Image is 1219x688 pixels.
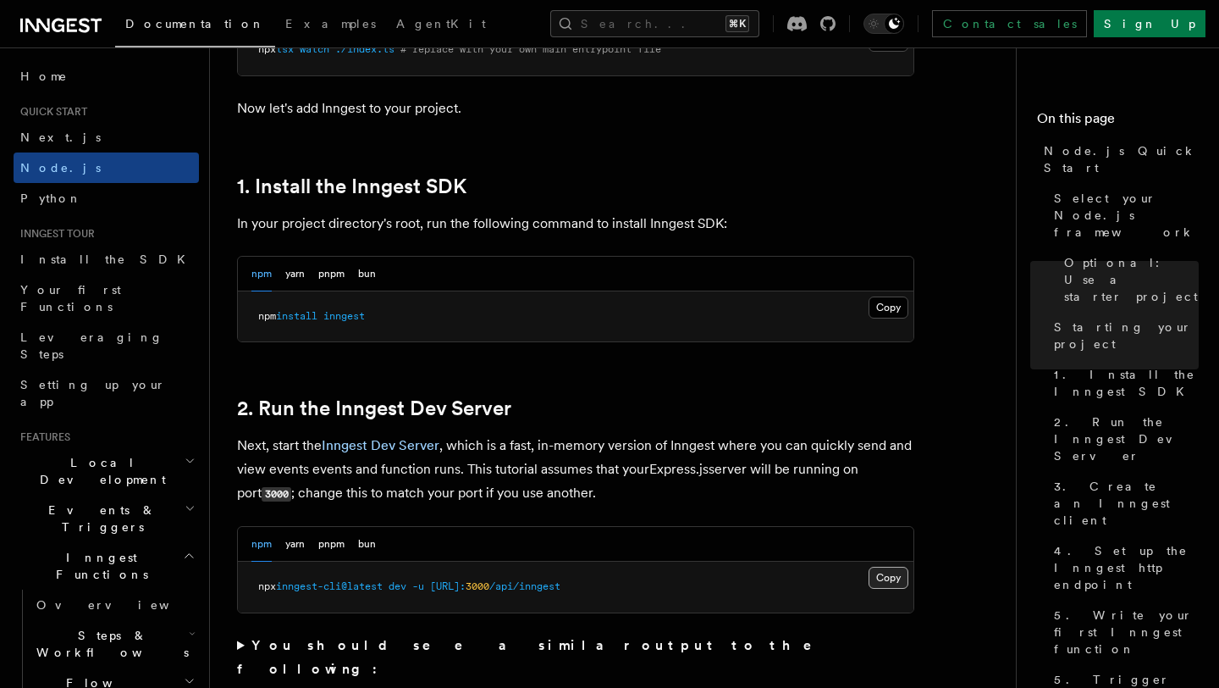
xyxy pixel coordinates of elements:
[1054,319,1199,352] span: Starting your project
[237,637,836,677] strong: You should see a similar output to the following:
[14,153,199,183] a: Node.js
[1047,183,1199,247] a: Select your Node.js framework
[14,495,199,542] button: Events & Triggers
[14,322,199,369] a: Leveraging Steps
[237,397,511,420] a: 2. Run the Inngest Dev Server
[489,580,560,592] span: /api/inngest
[276,310,317,322] span: install
[1054,413,1199,464] span: 2. Run the Inngest Dev Server
[30,620,199,668] button: Steps & Workflows
[14,430,70,444] span: Features
[14,502,185,535] span: Events & Triggers
[1047,600,1199,664] a: 5. Write your first Inngest function
[1037,136,1199,183] a: Node.js Quick Start
[318,527,345,562] button: pnpm
[20,161,101,175] span: Node.js
[20,378,166,408] span: Setting up your app
[358,257,376,291] button: bun
[1037,108,1199,136] h4: On this page
[412,580,424,592] span: -u
[389,580,406,592] span: dev
[115,5,275,47] a: Documentation
[466,580,489,592] span: 3000
[1094,10,1205,37] a: Sign Up
[335,43,394,55] span: ./index.ts
[20,252,196,266] span: Install the SDK
[285,17,376,31] span: Examples
[869,297,908,319] button: Copy
[1047,359,1199,407] a: 1. Install the Inngest SDK
[14,105,87,119] span: Quick start
[251,527,272,562] button: npm
[1047,535,1199,600] a: 4. Set up the Inngest http endpoint
[258,43,276,55] span: npx
[318,257,345,291] button: pnpm
[1054,607,1199,657] span: 5. Write your first Inngest function
[251,257,272,291] button: npm
[36,598,211,612] span: Overview
[14,183,199,214] a: Python
[14,454,185,488] span: Local Development
[30,590,199,620] a: Overview
[237,212,914,236] p: In your project directory's root, run the following command to install Inngest SDK:
[725,15,749,32] kbd: ⌘K
[1057,247,1199,312] a: Optional: Use a starter project
[20,283,121,313] span: Your first Functions
[258,580,276,592] span: npx
[1047,312,1199,359] a: Starting your project
[14,549,183,583] span: Inngest Functions
[400,43,661,55] span: # replace with your own main entrypoint file
[20,68,68,85] span: Home
[14,61,199,92] a: Home
[276,43,294,55] span: tsx
[20,130,101,144] span: Next.js
[14,227,95,241] span: Inngest tour
[20,330,163,361] span: Leveraging Steps
[237,434,914,506] p: Next, start the , which is a fast, in-memory version of Inngest where you can quickly send and vi...
[1047,471,1199,535] a: 3. Create an Inngest client
[869,567,908,589] button: Copy
[30,627,189,661] span: Steps & Workflows
[300,43,329,55] span: watch
[1047,407,1199,471] a: 2. Run the Inngest Dev Server
[237,175,466,198] a: 1. Install the Inngest SDK
[430,580,466,592] span: [URL]:
[237,97,914,120] p: Now let's add Inngest to your project.
[14,244,199,275] a: Install the SDK
[14,122,199,153] a: Next.js
[276,580,383,592] span: inngest-cli@latest
[14,542,199,590] button: Inngest Functions
[258,310,276,322] span: npm
[1054,542,1199,593] span: 4. Set up the Inngest http endpoint
[125,17,265,31] span: Documentation
[275,5,386,46] a: Examples
[323,310,365,322] span: inngest
[1054,478,1199,529] span: 3. Create an Inngest client
[386,5,496,46] a: AgentKit
[262,487,291,502] code: 3000
[863,14,904,34] button: Toggle dark mode
[285,257,305,291] button: yarn
[1064,254,1199,305] span: Optional: Use a starter project
[322,437,439,453] a: Inngest Dev Server
[358,527,376,562] button: bun
[14,275,199,322] a: Your first Functions
[932,10,1087,37] a: Contact sales
[14,369,199,417] a: Setting up your app
[14,447,199,495] button: Local Development
[1044,142,1199,176] span: Node.js Quick Start
[550,10,759,37] button: Search...⌘K
[1054,190,1199,241] span: Select your Node.js framework
[396,17,486,31] span: AgentKit
[237,634,914,681] summary: You should see a similar output to the following:
[285,527,305,562] button: yarn
[1054,366,1199,400] span: 1. Install the Inngest SDK
[20,191,82,205] span: Python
